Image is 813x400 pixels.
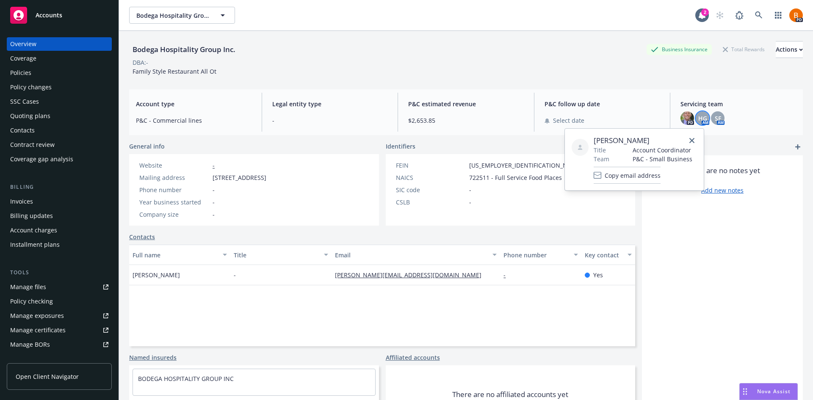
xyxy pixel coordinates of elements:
span: [US_EMPLOYER_IDENTIFICATION_NUMBER] [469,161,590,170]
div: Summary of insurance [10,352,75,366]
div: Quoting plans [10,109,50,123]
a: Policies [7,66,112,80]
a: Quoting plans [7,109,112,123]
span: Account Coordinator [633,146,692,154]
span: P&C - Commercial lines [136,116,252,125]
a: Coverage [7,52,112,65]
a: Coverage gap analysis [7,152,112,166]
span: 722511 - Full Service Food Places [469,173,562,182]
button: Actions [776,41,803,58]
a: Switch app [770,7,787,24]
span: There are no notes yet [685,166,760,176]
span: - [272,116,388,125]
a: Billing updates [7,209,112,223]
a: Accounts [7,3,112,27]
a: Manage exposures [7,309,112,323]
div: Manage exposures [10,309,64,323]
a: Policy checking [7,295,112,308]
div: SIC code [396,185,466,194]
a: SSC Cases [7,95,112,108]
a: Affiliated accounts [386,353,440,362]
span: [STREET_ADDRESS] [213,173,266,182]
a: Installment plans [7,238,112,251]
span: Nova Assist [757,388,791,395]
div: Phone number [503,251,568,259]
a: Account charges [7,223,112,237]
button: Copy email address [594,167,661,184]
span: Identifiers [386,142,415,151]
span: - [213,210,215,219]
span: Legal entity type [272,99,388,108]
span: Family Style Restaurant All Ot [133,67,216,75]
div: DBA: - [133,58,148,67]
div: Business Insurance [647,44,712,55]
div: Policies [10,66,31,80]
div: Mailing address [139,173,209,182]
button: Title [230,245,332,265]
a: - [503,271,512,279]
a: Contacts [7,124,112,137]
a: [PERSON_NAME][EMAIL_ADDRESS][DOMAIN_NAME] [335,271,488,279]
div: Total Rewards [719,44,769,55]
button: Email [332,245,500,265]
img: photo [680,111,694,125]
a: Contacts [129,232,155,241]
span: Copy email address [605,171,661,180]
button: Full name [129,245,230,265]
div: 2 [701,8,709,16]
div: Key contact [585,251,622,259]
a: Invoices [7,195,112,208]
span: Servicing team [680,99,796,108]
a: close [687,135,697,146]
div: CSLB [396,198,466,207]
div: Invoices [10,195,33,208]
a: Manage files [7,280,112,294]
a: Named insureds [129,353,177,362]
button: Nova Assist [739,383,798,400]
a: add [793,142,803,152]
div: Contacts [10,124,35,137]
span: Bodega Hospitality Group Inc. [136,11,210,20]
a: Summary of insurance [7,352,112,366]
div: Bodega Hospitality Group Inc. [129,44,239,55]
a: Policy changes [7,80,112,94]
div: Full name [133,251,218,259]
span: There are no affiliated accounts yet [452,389,568,400]
div: Contract review [10,138,55,152]
div: Email [335,251,487,259]
button: Phone number [500,245,581,265]
span: Yes [593,270,603,279]
div: Website [139,161,209,170]
a: Search [750,7,767,24]
div: Billing [7,183,112,191]
a: BODEGA HOSPITALITY GROUP INC [138,375,234,383]
a: Report a Bug [731,7,748,24]
a: Start snowing [711,7,728,24]
span: HG [698,114,707,123]
div: Year business started [139,198,209,207]
a: Manage BORs [7,338,112,351]
span: Select date [553,116,584,125]
span: SF [715,114,721,123]
span: P&C - Small Business [633,154,692,163]
a: Manage certificates [7,323,112,337]
div: Coverage gap analysis [10,152,73,166]
span: Open Client Navigator [16,372,79,381]
a: Add new notes [701,186,744,195]
img: photo [789,8,803,22]
span: $2,653.85 [408,116,524,125]
span: [PERSON_NAME] [594,135,692,146]
button: Bodega Hospitality Group Inc. [129,7,235,24]
div: Installment plans [10,238,60,251]
span: - [469,198,471,207]
span: P&C estimated revenue [408,99,524,108]
span: - [469,185,471,194]
div: Phone number [139,185,209,194]
span: Title [594,146,606,154]
div: Drag to move [740,383,750,400]
div: Title [234,251,319,259]
span: Accounts [36,12,62,19]
div: Tools [7,268,112,277]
